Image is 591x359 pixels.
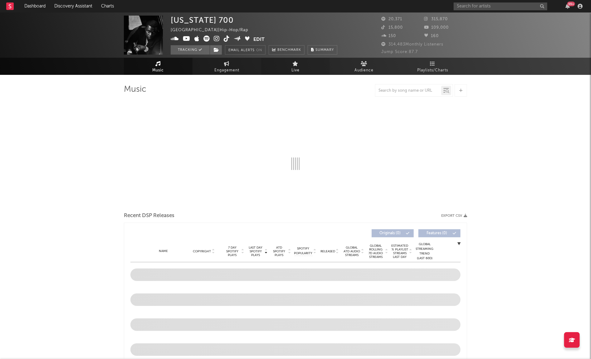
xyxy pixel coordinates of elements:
[271,246,287,257] span: ATD Spotify Plays
[355,67,374,74] span: Audience
[171,45,210,55] button: Tracking
[225,45,266,55] button: Email AlertsOn
[424,26,449,30] span: 109,000
[391,244,408,259] span: Estimated % Playlist Streams Last Day
[124,58,193,75] a: Music
[294,246,313,256] span: Spotify Popularity
[424,17,448,21] span: 315,870
[415,242,434,261] div: Global Streaming Trend (Last 60D)
[418,67,448,74] span: Playlists/Charts
[381,17,402,21] span: 20,371
[171,16,234,25] div: [US_STATE] 700
[381,50,418,54] span: Jump Score: 87.7
[261,58,330,75] a: Live
[193,58,261,75] a: Engagement
[320,250,335,253] span: Released
[418,229,461,237] button: Features(0)
[567,2,575,6] div: 99 +
[256,49,262,52] em: On
[565,4,570,9] button: 99+
[381,26,403,30] span: 15,800
[367,244,384,259] span: Global Rolling 7D Audio Streams
[254,36,265,43] button: Edit
[330,58,398,75] a: Audience
[247,246,264,257] span: Last Day Spotify Plays
[381,42,443,46] span: 314,483 Monthly Listeners
[214,67,239,74] span: Engagement
[171,27,256,34] div: [GEOGRAPHIC_DATA] | Hip-Hop/Rap
[454,2,547,10] input: Search for artists
[381,34,396,38] span: 150
[422,231,451,235] span: Features ( 0 )
[224,246,241,257] span: 7 Day Spotify Plays
[308,45,337,55] button: Summary
[375,88,441,93] input: Search by song name or URL
[343,246,360,257] span: Global ATD Audio Streams
[277,46,301,54] span: Benchmark
[291,67,300,74] span: Live
[315,48,334,52] span: Summary
[441,214,467,218] button: Export CSV
[424,34,439,38] span: 160
[153,67,164,74] span: Music
[124,212,174,220] span: Recent DSP Releases
[398,58,467,75] a: Playlists/Charts
[269,45,305,55] a: Benchmark
[143,249,184,254] div: Name
[372,229,414,237] button: Originals(0)
[193,250,211,253] span: Copyright
[376,231,404,235] span: Originals ( 0 )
